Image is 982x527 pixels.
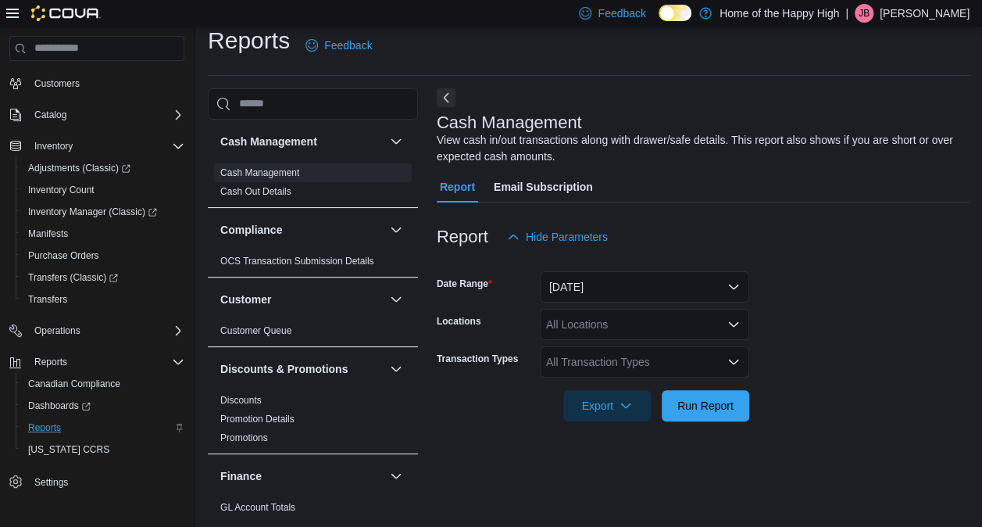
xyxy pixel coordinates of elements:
[324,38,372,53] span: Feedback
[28,321,87,340] button: Operations
[720,4,839,23] p: Home of the Happy High
[16,267,191,289] a: Transfers (Classic)
[440,171,475,203] span: Report
[387,220,405,239] button: Compliance
[220,292,384,307] button: Customer
[28,378,120,390] span: Canadian Compliance
[34,324,80,337] span: Operations
[437,88,455,107] button: Next
[28,228,68,240] span: Manifests
[34,109,66,121] span: Catalog
[3,351,191,373] button: Reports
[859,4,870,23] span: JB
[855,4,873,23] div: Jeroen Brasz
[3,104,191,126] button: Catalog
[22,203,163,221] a: Inventory Manager (Classic)
[22,290,184,309] span: Transfers
[22,224,74,243] a: Manifests
[22,396,97,415] a: Dashboards
[662,390,749,421] button: Run Report
[28,184,95,196] span: Inventory Count
[220,167,299,178] a: Cash Management
[573,390,641,421] span: Export
[16,157,191,179] a: Adjustments (Classic)
[28,137,184,156] span: Inventory
[220,222,384,238] button: Compliance
[563,390,651,421] button: Export
[31,5,101,21] img: Cova
[22,246,184,265] span: Purchase Orders
[28,321,184,340] span: Operations
[3,72,191,95] button: Customers
[16,289,191,310] button: Transfers
[387,290,405,309] button: Customer
[299,30,378,61] a: Feedback
[220,502,295,513] a: GL Account Totals
[28,353,73,371] button: Reports
[28,106,184,124] span: Catalog
[387,360,405,378] button: Discounts & Promotions
[22,159,184,177] span: Adjustments (Classic)
[220,394,262,407] span: Discounts
[437,113,582,132] h3: Cash Management
[220,325,291,336] a: Customer Queue
[220,361,384,377] button: Discounts & Promotions
[28,73,184,93] span: Customers
[501,221,614,253] button: Hide Parameters
[34,356,67,368] span: Reports
[208,321,418,346] div: Customer
[387,467,405,486] button: Finance
[494,171,593,203] span: Email Subscription
[540,271,749,303] button: [DATE]
[598,5,645,21] span: Feedback
[28,473,74,492] a: Settings
[16,395,191,417] a: Dashboards
[220,361,348,377] h3: Discounts & Promotions
[22,375,184,393] span: Canadian Compliance
[208,391,418,454] div: Discounts & Promotions
[28,293,67,306] span: Transfers
[727,356,740,368] button: Open list of options
[34,77,80,90] span: Customers
[220,468,262,484] h3: Finance
[208,163,418,207] div: Cash Management
[220,185,291,198] span: Cash Out Details
[437,315,481,328] label: Locations
[28,74,86,93] a: Customers
[28,471,184,491] span: Settings
[22,440,184,459] span: Washington CCRS
[16,417,191,439] button: Reports
[22,418,67,437] a: Reports
[220,432,268,443] a: Promotions
[727,318,740,331] button: Open list of options
[220,186,291,197] a: Cash Out Details
[22,159,137,177] a: Adjustments (Classic)
[22,418,184,437] span: Reports
[16,201,191,223] a: Inventory Manager (Classic)
[28,137,79,156] button: Inventory
[220,222,282,238] h3: Compliance
[437,353,518,365] label: Transaction Types
[16,223,191,245] button: Manifests
[22,224,184,243] span: Manifests
[22,203,184,221] span: Inventory Manager (Classic)
[220,413,295,425] span: Promotion Details
[659,5,691,21] input: Dark Mode
[16,439,191,461] button: [US_STATE] CCRS
[220,167,299,179] span: Cash Management
[3,320,191,342] button: Operations
[220,468,384,484] button: Finance
[22,268,184,287] span: Transfers (Classic)
[16,179,191,201] button: Inventory Count
[220,395,262,406] a: Discounts
[28,106,73,124] button: Catalog
[22,181,101,199] a: Inventory Count
[220,501,295,514] span: GL Account Totals
[220,134,317,149] h3: Cash Management
[22,396,184,415] span: Dashboards
[22,181,184,199] span: Inventory Count
[880,4,970,23] p: [PERSON_NAME]
[22,375,127,393] a: Canadian Compliance
[28,249,99,262] span: Purchase Orders
[437,132,962,165] div: View cash in/out transactions along with drawer/safe details. This report also shows if you are s...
